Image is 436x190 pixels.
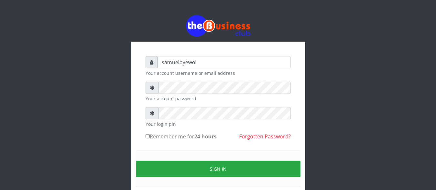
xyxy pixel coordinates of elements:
[136,161,300,177] button: Sign in
[146,121,291,127] small: Your login pin
[146,134,150,138] input: Remember me for24 hours
[239,133,291,140] a: Forgotten Password?
[146,133,217,140] label: Remember me for
[146,95,291,102] small: Your account password
[157,56,291,68] input: Username or email address
[146,70,291,76] small: Your account username or email address
[194,133,217,140] b: 24 hours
